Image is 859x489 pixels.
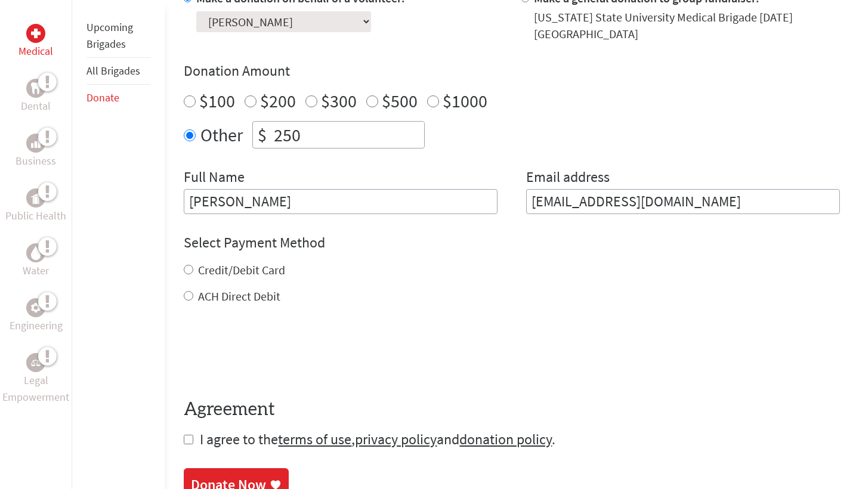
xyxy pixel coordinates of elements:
[459,430,552,448] a: donation policy
[200,430,555,448] span: I agree to the , and .
[260,89,296,112] label: $200
[31,359,41,366] img: Legal Empowerment
[23,243,49,279] a: WaterWater
[86,14,150,58] li: Upcoming Brigades
[31,192,41,204] img: Public Health
[31,82,41,94] img: Dental
[5,208,66,224] p: Public Health
[5,188,66,224] a: Public HealthPublic Health
[31,246,41,259] img: Water
[21,98,51,114] p: Dental
[2,372,69,406] p: Legal Empowerment
[16,134,56,169] a: BusinessBusiness
[443,89,487,112] label: $1000
[184,189,498,214] input: Enter Full Name
[26,134,45,153] div: Business
[271,122,424,148] input: Enter Amount
[86,91,119,104] a: Donate
[534,9,840,42] div: [US_STATE] State University Medical Brigade [DATE] [GEOGRAPHIC_DATA]
[184,168,245,189] label: Full Name
[198,289,280,304] label: ACH Direct Debit
[2,353,69,406] a: Legal EmpowermentLegal Empowerment
[10,317,63,334] p: Engineering
[26,188,45,208] div: Public Health
[18,43,53,60] p: Medical
[278,430,351,448] a: terms of use
[31,303,41,312] img: Engineering
[86,64,140,78] a: All Brigades
[253,122,271,148] div: $
[200,121,243,148] label: Other
[23,262,49,279] p: Water
[26,243,45,262] div: Water
[10,298,63,334] a: EngineeringEngineering
[198,262,285,277] label: Credit/Debit Card
[16,153,56,169] p: Business
[355,430,437,448] a: privacy policy
[18,24,53,60] a: MedicalMedical
[184,399,840,420] h4: Agreement
[86,58,150,85] li: All Brigades
[21,79,51,114] a: DentalDental
[199,89,235,112] label: $100
[382,89,418,112] label: $500
[26,298,45,317] div: Engineering
[26,353,45,372] div: Legal Empowerment
[184,329,365,375] iframe: reCAPTCHA
[26,79,45,98] div: Dental
[86,20,133,51] a: Upcoming Brigades
[31,138,41,148] img: Business
[26,24,45,43] div: Medical
[31,29,41,38] img: Medical
[184,61,840,81] h4: Donation Amount
[526,189,840,214] input: Your Email
[526,168,610,189] label: Email address
[321,89,357,112] label: $300
[86,85,150,111] li: Donate
[184,233,840,252] h4: Select Payment Method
